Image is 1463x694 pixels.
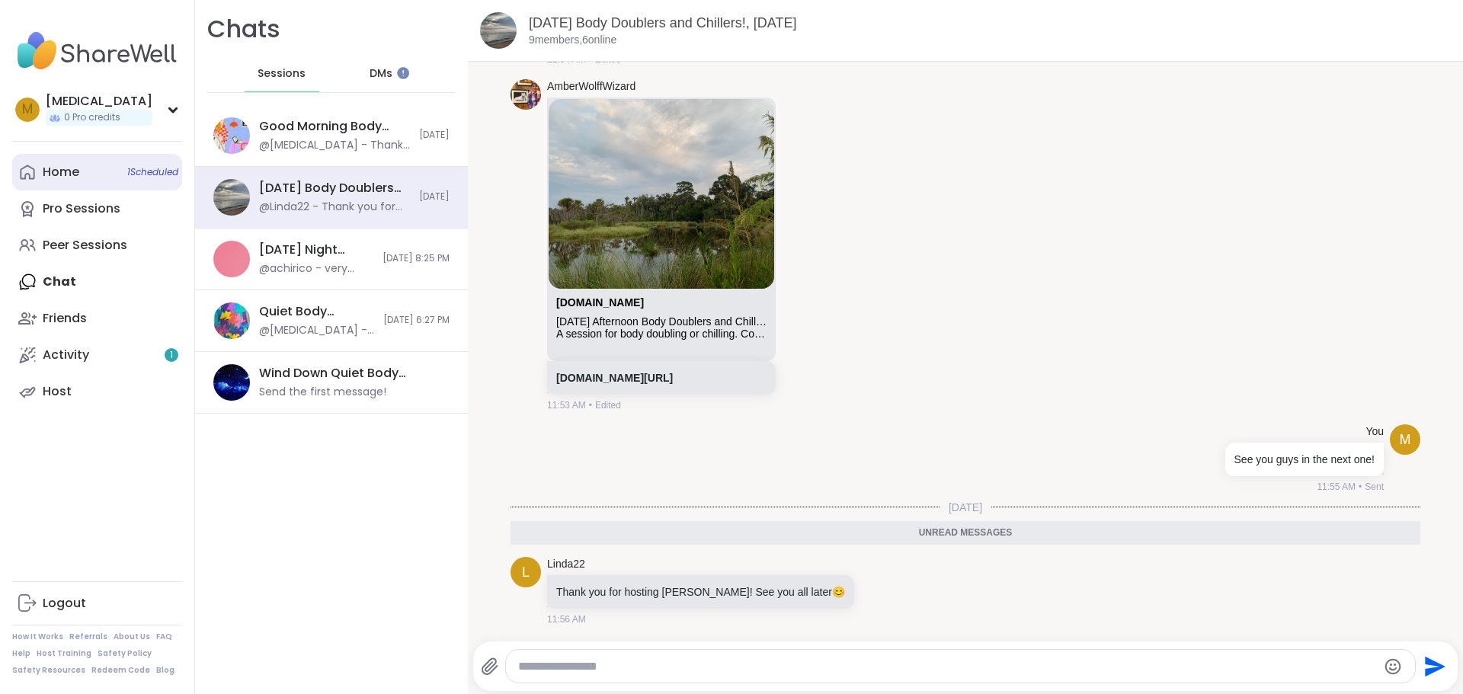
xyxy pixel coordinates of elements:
[547,79,635,94] a: AmberWolffWizard
[511,521,1420,545] div: Unread messages
[12,300,182,337] a: Friends
[259,180,410,197] div: [DATE] Body Doublers and Chillers!, [DATE]
[213,117,250,154] img: Good Morning Body Doubling For Productivity, Sep 09
[1416,649,1450,683] button: Send
[12,337,182,373] a: Activity1
[43,595,86,612] div: Logout
[480,12,517,49] img: Tuesday Body Doublers and Chillers!, Sep 09
[1400,430,1411,450] span: M
[91,665,150,676] a: Redeem Code
[43,383,72,400] div: Host
[529,15,796,30] a: [DATE] Body Doublers and Chillers!, [DATE]
[213,302,250,339] img: Quiet Body Doubling -Monday Evening, Sep 08
[940,500,991,515] span: [DATE]
[12,632,63,642] a: How It Works
[156,665,174,676] a: Blog
[259,385,386,400] div: Send the first message!
[419,190,450,203] span: [DATE]
[12,190,182,227] a: Pro Sessions
[64,111,120,124] span: 0 Pro credits
[259,200,410,215] div: @Linda22 - Thank you for hosting [PERSON_NAME]! See you all later 😊
[556,315,767,328] div: [DATE] Afternoon Body Doublers and Chillers!
[213,179,250,216] img: Tuesday Body Doublers and Chillers!, Sep 09
[1365,424,1384,440] h4: You
[170,349,173,362] span: 1
[69,632,107,642] a: Referrals
[383,252,450,265] span: [DATE] 8:25 PM
[522,562,530,583] span: L
[12,585,182,622] a: Logout
[213,364,250,401] img: Wind Down Quiet Body Doubling - Tuesday, Sep 09
[547,557,585,572] a: Linda22
[1234,452,1375,467] p: See you guys in the next one!
[259,323,374,338] div: @[MEDICAL_DATA] - Thanks for hosting! @Jill_LadyOfTheMountain
[529,33,616,48] p: 9 members, 6 online
[259,241,373,258] div: [DATE] Night Check-In / Let-Out, [DATE]
[556,296,644,309] a: Attachment
[12,373,182,410] a: Host
[397,67,409,79] iframe: Spotlight
[259,261,373,277] div: @achirico - very good thank you for having me
[556,372,673,384] a: [DOMAIN_NAME][URL]
[419,129,450,142] span: [DATE]
[43,347,89,363] div: Activity
[46,93,152,110] div: [MEDICAL_DATA]
[547,612,586,626] span: 11:56 AM
[259,138,410,153] div: @[MEDICAL_DATA] - Thank you [PERSON_NAME] !!!
[12,24,182,78] img: ShareWell Nav Logo
[43,310,87,327] div: Friends
[12,648,30,659] a: Help
[549,99,774,289] img: Tuesday Afternoon Body Doublers and Chillers!
[589,398,592,412] span: •
[259,365,440,382] div: Wind Down Quiet Body Doubling - [DATE]
[43,237,127,254] div: Peer Sessions
[595,398,621,412] span: Edited
[43,164,79,181] div: Home
[547,398,586,412] span: 11:53 AM
[37,648,91,659] a: Host Training
[556,584,845,600] p: Thank you for hosting [PERSON_NAME]! See you all later
[259,303,374,320] div: Quiet Body Doubling -[DATE] Evening, [DATE]
[98,648,152,659] a: Safety Policy
[556,328,767,341] div: A session for body doubling or chilling. Come work on whatever tasks you have! Just want company ...
[259,118,410,135] div: Good Morning Body Doubling For Productivity, [DATE]
[383,314,450,327] span: [DATE] 6:27 PM
[156,632,172,642] a: FAQ
[12,154,182,190] a: Home1Scheduled
[1365,480,1384,494] span: Sent
[12,665,85,676] a: Safety Resources
[511,79,541,110] img: https://sharewell-space-live.sfo3.digitaloceanspaces.com/user-generated/9a5601ee-7e1f-42be-b53e-4...
[207,12,280,46] h1: Chats
[213,241,250,277] img: Monday Night Check-In / Let-Out, Sep 08
[127,166,178,178] span: 1 Scheduled
[1359,480,1362,494] span: •
[832,586,845,598] span: 😊
[1317,480,1356,494] span: 11:55 AM
[258,66,306,82] span: Sessions
[1384,657,1402,676] button: Emoji picker
[518,659,1378,674] textarea: Type your message
[22,100,33,120] span: M
[12,227,182,264] a: Peer Sessions
[43,200,120,217] div: Pro Sessions
[370,66,392,82] span: DMs
[114,632,150,642] a: About Us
